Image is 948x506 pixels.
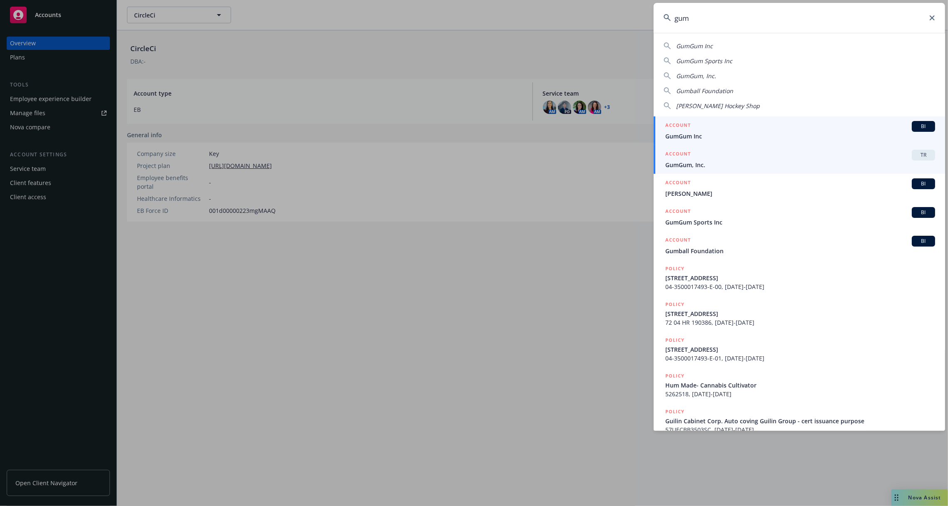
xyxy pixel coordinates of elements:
[665,207,691,217] h5: ACCOUNT
[665,121,691,131] h5: ACCOUNT
[665,417,935,425] span: Guilin Cabinet Corp. Auto coving Guilin Group - cert issuance purpose
[654,403,945,439] a: POLICYGuilin Cabinet Corp. Auto coving Guilin Group - cert issuance purpose57UECBB3503SC, [DATE]-...
[654,174,945,202] a: ACCOUNTBI[PERSON_NAME]
[665,282,935,291] span: 04-3500017493-E-00, [DATE]-[DATE]
[665,132,935,141] span: GumGum Inc
[665,150,691,160] h5: ACCOUNT
[654,3,945,33] input: Search...
[676,72,716,80] span: GumGum, Inc.
[665,300,684,309] h5: POLICY
[676,57,732,65] span: GumGum Sports Inc
[665,381,935,390] span: Hum Made- Cannabis Cultivator
[665,390,935,398] span: 5262518, [DATE]-[DATE]
[665,247,935,255] span: Gumball Foundation
[665,336,684,344] h5: POLICY
[665,425,935,434] span: 57UECBB3503SC, [DATE]-[DATE]
[665,264,684,273] h5: POLICY
[654,260,945,296] a: POLICY[STREET_ADDRESS]04-3500017493-E-00, [DATE]-[DATE]
[915,237,932,245] span: BI
[665,236,691,246] h5: ACCOUNT
[676,102,760,110] span: [PERSON_NAME] Hockey Shop
[654,331,945,367] a: POLICY[STREET_ADDRESS]04-3500017493-E-01, [DATE]-[DATE]
[654,116,945,145] a: ACCOUNTBIGumGum Inc
[676,42,713,50] span: GumGum Inc
[915,123,932,130] span: BI
[665,345,935,354] span: [STREET_ADDRESS]
[665,189,935,198] span: [PERSON_NAME]
[915,151,932,159] span: TR
[915,209,932,216] span: BI
[915,180,932,188] span: BI
[665,274,935,282] span: [STREET_ADDRESS]
[654,231,945,260] a: ACCOUNTBIGumball Foundation
[665,178,691,188] h5: ACCOUNT
[654,367,945,403] a: POLICYHum Made- Cannabis Cultivator5262518, [DATE]-[DATE]
[665,407,684,416] h5: POLICY
[665,218,935,227] span: GumGum Sports Inc
[654,202,945,231] a: ACCOUNTBIGumGum Sports Inc
[665,160,935,169] span: GumGum, Inc.
[654,296,945,331] a: POLICY[STREET_ADDRESS]72 04 HR 190386, [DATE]-[DATE]
[665,309,935,318] span: [STREET_ADDRESS]
[665,354,935,363] span: 04-3500017493-E-01, [DATE]-[DATE]
[654,145,945,174] a: ACCOUNTTRGumGum, Inc.
[676,87,733,95] span: Gumball Foundation
[665,318,935,327] span: 72 04 HR 190386, [DATE]-[DATE]
[665,372,684,380] h5: POLICY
